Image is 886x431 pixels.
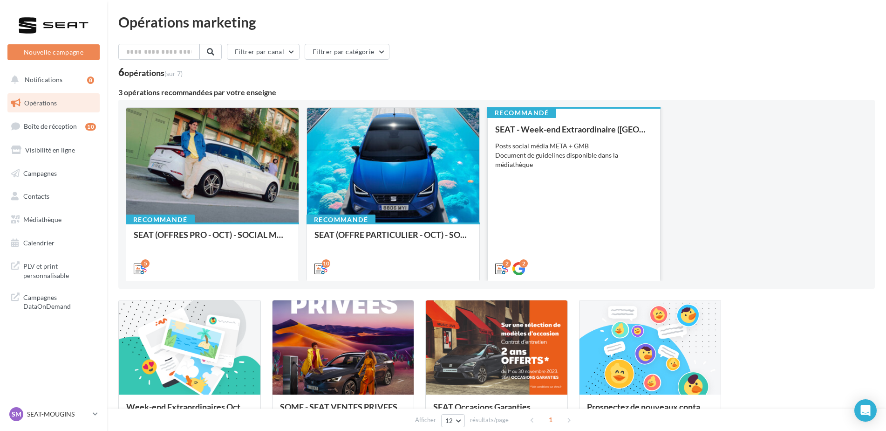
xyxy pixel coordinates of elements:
[126,402,253,421] div: Week-end Extraordinaires Octobre 2025
[6,140,102,160] a: Visibilité en ligne
[25,146,75,154] span: Visibilité en ligne
[6,164,102,183] a: Campagnes
[23,291,96,311] span: Campagnes DataOnDemand
[6,116,102,136] a: Boîte de réception10
[314,230,472,249] div: SEAT (OFFRE PARTICULIER - OCT) - SOCIAL MEDIA
[487,108,556,118] div: Recommandé
[23,260,96,280] span: PLV et print personnalisable
[85,123,96,131] div: 10
[495,141,653,169] div: Posts social média META + GMB Document de guidelines disponible dans la médiathèque
[7,405,100,423] a: SM SEAT-MOUGINS
[141,259,150,268] div: 5
[118,15,875,29] div: Opérations marketing
[23,169,57,177] span: Campagnes
[280,402,407,421] div: SOME - SEAT VENTES PRIVEES
[134,230,291,249] div: SEAT (OFFRES PRO - OCT) - SOCIAL MEDIA
[23,192,49,200] span: Contacts
[322,259,330,268] div: 10
[305,44,389,60] button: Filtrer par catégorie
[7,44,100,60] button: Nouvelle campagne
[118,89,875,96] div: 3 opérations recommandées par votre enseigne
[470,416,509,424] span: résultats/page
[6,256,102,284] a: PLV et print personnalisable
[118,67,183,77] div: 6
[6,187,102,206] a: Contacts
[24,122,77,130] span: Boîte de réception
[6,233,102,253] a: Calendrier
[6,93,102,113] a: Opérations
[164,70,183,77] span: (sur 7)
[433,402,560,421] div: SEAT Occasions Garanties
[227,44,300,60] button: Filtrer par canal
[126,215,195,225] div: Recommandé
[519,259,528,268] div: 2
[24,99,57,107] span: Opérations
[23,215,61,223] span: Médiathèque
[6,210,102,229] a: Médiathèque
[307,215,375,225] div: Recommandé
[495,125,653,134] div: SEAT - Week-end Extraordinaire ([GEOGRAPHIC_DATA]) - OCTOBRE
[12,410,21,419] span: SM
[23,239,55,247] span: Calendrier
[87,76,94,84] div: 8
[124,69,183,77] div: opérations
[25,76,62,83] span: Notifications
[415,416,436,424] span: Afficher
[445,417,453,424] span: 12
[854,399,877,422] div: Open Intercom Messenger
[503,259,511,268] div: 2
[27,410,89,419] p: SEAT-MOUGINS
[441,414,465,427] button: 12
[6,70,98,90] button: Notifications 8
[587,402,714,421] div: Prospectez de nouveaux contacts
[6,287,102,315] a: Campagnes DataOnDemand
[543,412,558,427] span: 1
